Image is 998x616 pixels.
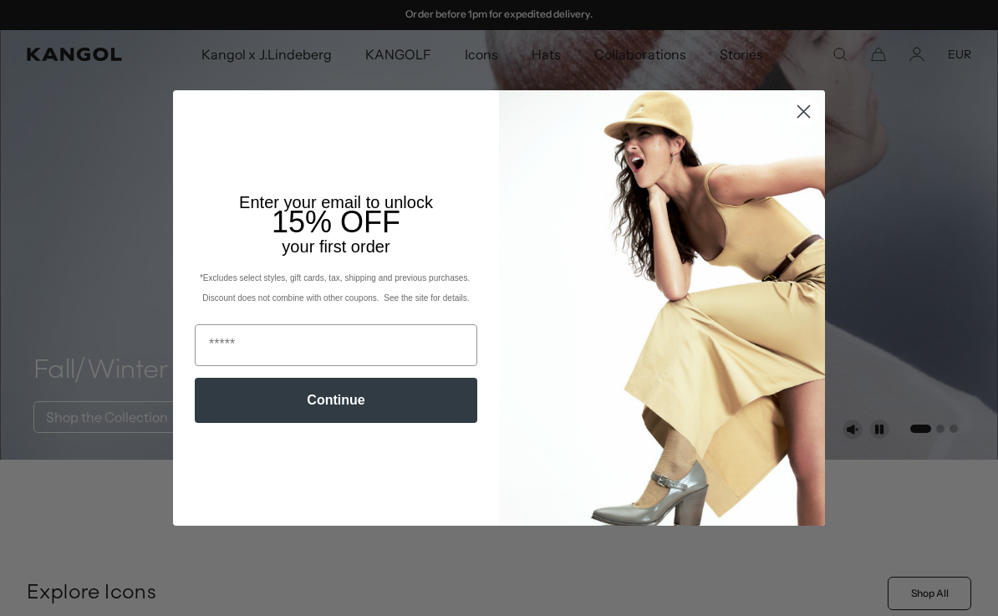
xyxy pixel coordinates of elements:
[200,273,472,303] span: *Excludes select styles, gift cards, tax, shipping and previous purchases. Discount does not comb...
[272,205,400,239] span: 15% OFF
[239,193,433,211] span: Enter your email to unlock
[499,90,825,525] img: 93be19ad-e773-4382-80b9-c9d740c9197f.jpeg
[282,237,390,256] span: your first order
[195,378,477,423] button: Continue
[789,97,818,126] button: Close dialog
[195,324,477,366] input: Email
